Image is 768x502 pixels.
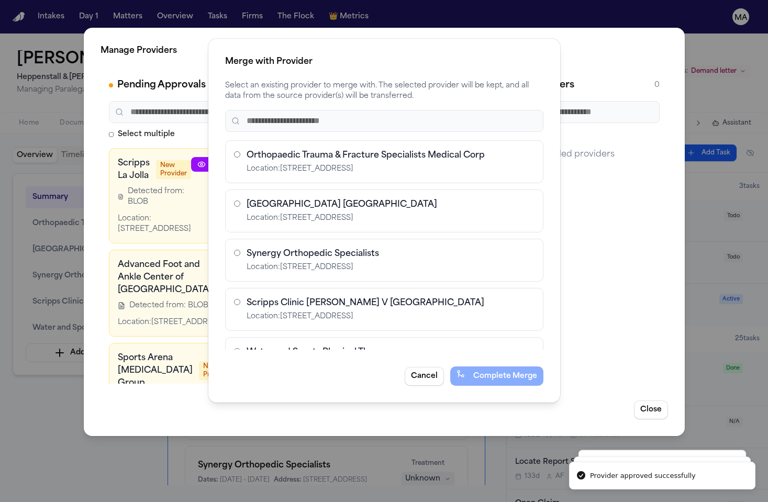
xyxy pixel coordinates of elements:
h3: Orthopaedic Trauma & Fracture Specialists Medical Corp [247,149,535,162]
h3: [GEOGRAPHIC_DATA] [GEOGRAPHIC_DATA] [247,198,535,211]
div: Location: [STREET_ADDRESS] [247,262,535,273]
h2: Merge with Provider [225,55,543,68]
button: Cancel [405,367,444,386]
div: Location: [STREET_ADDRESS] [247,164,535,174]
h3: Synergy Orthopedic Specialists [247,248,535,260]
h3: Water and Sports Physical Therapy [247,346,535,359]
p: Select an existing provider to merge with. The selected provider will be kept, and all data from ... [225,81,543,102]
div: Provider approved successfully [590,471,696,481]
div: Location: [STREET_ADDRESS] [247,213,535,224]
h3: Scripps Clinic [PERSON_NAME] V [GEOGRAPHIC_DATA] [247,297,535,309]
div: Location: [STREET_ADDRESS] [247,311,535,322]
button: Complete Merge [450,366,543,386]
